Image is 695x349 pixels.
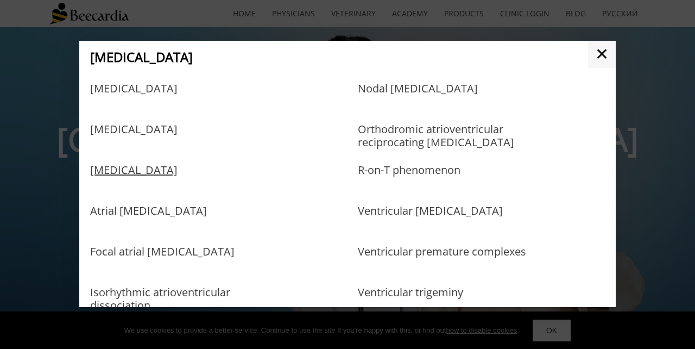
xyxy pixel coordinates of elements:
a: [MEDICAL_DATA] [90,82,178,117]
a: Atrial [MEDICAL_DATA] [90,204,207,240]
a: ✕ [588,41,616,68]
a: [MEDICAL_DATA] [90,123,178,158]
a: Orthodromic atrioventricular reciprocating [MEDICAL_DATA] [358,123,535,158]
a: R-on-T phenomenon [358,164,460,199]
a: Isorhythmic atrioventricular dissociation [90,286,283,312]
a: [MEDICAL_DATA] [90,164,178,199]
a: Focal atrial [MEDICAL_DATA] [90,245,235,281]
a: Nodal [MEDICAL_DATA] [358,82,478,117]
a: Ventricular premature complexes [358,245,526,281]
span: [MEDICAL_DATA] [90,48,193,66]
a: Ventricular [MEDICAL_DATA] [358,204,503,240]
a: Ventricular trigeminy [358,286,463,299]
